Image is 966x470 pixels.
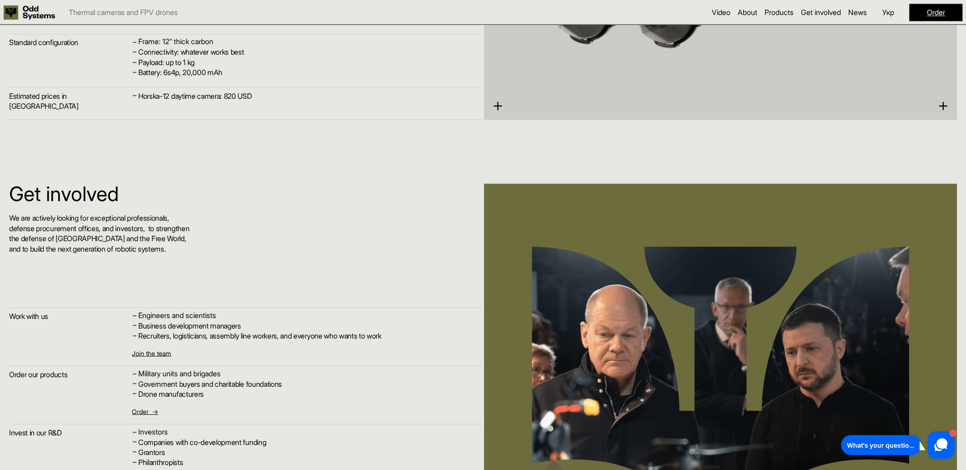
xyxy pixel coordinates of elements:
[138,91,473,101] h4: Horska-12 daytime camera: 820 USD
[133,378,136,388] h4: –
[9,91,132,111] h4: Estimated prices in [GEOGRAPHIC_DATA]
[9,427,132,437] h4: Invest in our R&D
[133,369,136,379] h4: –
[738,8,757,17] a: About
[801,8,841,17] a: Get involved
[132,349,171,357] a: Join the team
[133,427,136,437] h4: –
[133,456,136,466] h4: –
[848,8,867,17] a: News
[133,90,136,100] h4: –
[138,37,473,46] p: Frame: 12’’ thick carbon
[9,369,132,379] h4: Order our products
[133,310,136,320] h4: –
[9,37,132,47] h4: Standard configuration
[133,320,136,330] h4: –
[133,46,136,56] h4: –
[138,447,473,457] h4: Grantors
[138,67,473,77] h4: Battery: 6s4p, 20,000 mAh
[9,212,192,253] h4: We are actively looking for exceptional professionals, defense procurement offices, and investors...
[9,311,132,321] h4: Work with us
[712,8,730,17] a: Video
[765,8,794,17] a: Products
[133,57,136,67] h4: –
[138,330,473,340] h4: Recruiters, logisticians, assembly line workers, and everyone who wants to work
[138,311,473,319] p: Engineers and scientists
[138,379,473,389] h4: Government buyers and charitable foundations
[69,9,178,16] p: Thermal cameras and FPV drones
[133,388,136,398] h4: –
[138,389,473,399] h4: Drone manufacturers
[138,320,473,330] h4: Business development managers
[839,429,957,461] iframe: HelpCrunch
[138,369,473,378] p: Military units and brigades
[138,437,473,447] h4: Companies with co-development funding
[9,183,283,203] h1: Get involved
[138,457,473,467] h4: Philanthropists
[132,407,158,415] a: Order →
[927,8,945,17] a: Order
[133,67,136,77] h4: –
[133,37,136,47] h4: –
[138,57,473,67] h4: Payload: up to 1 kg
[133,436,136,446] h4: –
[882,9,894,16] p: Укр
[138,427,473,436] p: Investors
[138,47,473,57] h4: Connectivity: whatever works best
[133,330,136,340] h4: –
[133,446,136,456] h4: –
